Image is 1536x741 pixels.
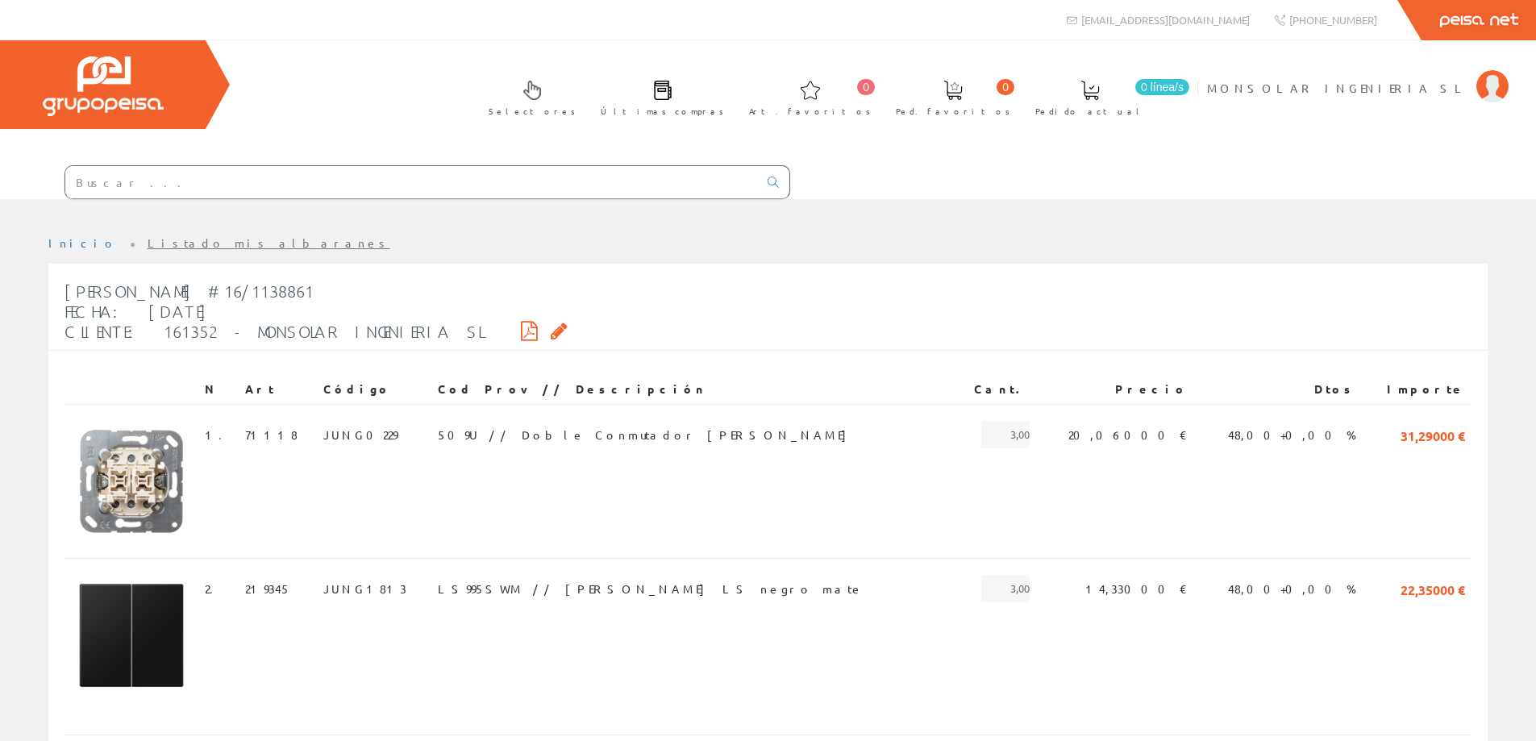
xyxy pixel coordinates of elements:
span: [EMAIL_ADDRESS][DOMAIN_NAME] [1081,13,1250,27]
img: Foto artículo (150x150) [71,421,192,542]
img: Grupo Peisa [43,56,164,116]
span: JUNG1813 [323,575,406,602]
span: 48,00+0,00 % [1228,421,1356,448]
span: MONSOLAR INGENIERIA SL [1207,80,1468,96]
span: LS995SWM // [PERSON_NAME] LS negro mate [438,575,864,602]
span: JUNG0229 [323,421,398,448]
a: Últimas compras [585,67,732,126]
span: 14,33000 € [1085,575,1188,602]
span: 22,35000 € [1401,575,1465,602]
th: Código [317,375,431,404]
span: 3,00 [981,575,1030,602]
span: [PHONE_NUMBER] [1289,13,1377,27]
span: Pedido actual [1035,103,1145,119]
img: Foto artículo (150x150) [71,575,192,696]
span: 0 [857,79,875,95]
span: 20,06000 € [1068,421,1188,448]
th: N [198,375,239,404]
span: 71118 [245,421,298,448]
span: 3,00 [981,421,1030,448]
i: Descargar PDF [521,325,538,336]
a: Inicio [48,235,117,250]
span: [PERSON_NAME] #16/1138861 Fecha: [DATE] Cliente: 161352 - MONSOLAR INGENIERIA SL [65,281,482,341]
span: Ped. favoritos [896,103,1010,119]
th: Cant. [955,375,1036,404]
a: Selectores [472,67,584,126]
span: 2 [205,575,223,602]
a: Listado mis albaranes [148,235,390,250]
span: 48,00+0,00 % [1228,575,1356,602]
th: Art [239,375,317,404]
span: Art. favoritos [749,103,871,119]
th: Dtos [1194,375,1363,404]
span: Selectores [489,103,576,119]
span: 31,29000 € [1401,421,1465,448]
span: Últimas compras [601,103,724,119]
a: . [210,581,223,596]
th: Precio [1036,375,1194,404]
span: 509U // Doble Conmutador [PERSON_NAME] [438,421,855,448]
input: Buscar ... [65,166,758,198]
th: Importe [1363,375,1471,404]
span: 219345 [245,575,291,602]
a: . [219,427,232,442]
span: 0 [997,79,1014,95]
span: 0 línea/s [1135,79,1189,95]
i: Solicitar por email copia firmada [551,325,568,336]
a: MONSOLAR INGENIERIA SL [1207,67,1509,82]
span: 1 [205,421,232,448]
th: Cod Prov // Descripción [431,375,955,404]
